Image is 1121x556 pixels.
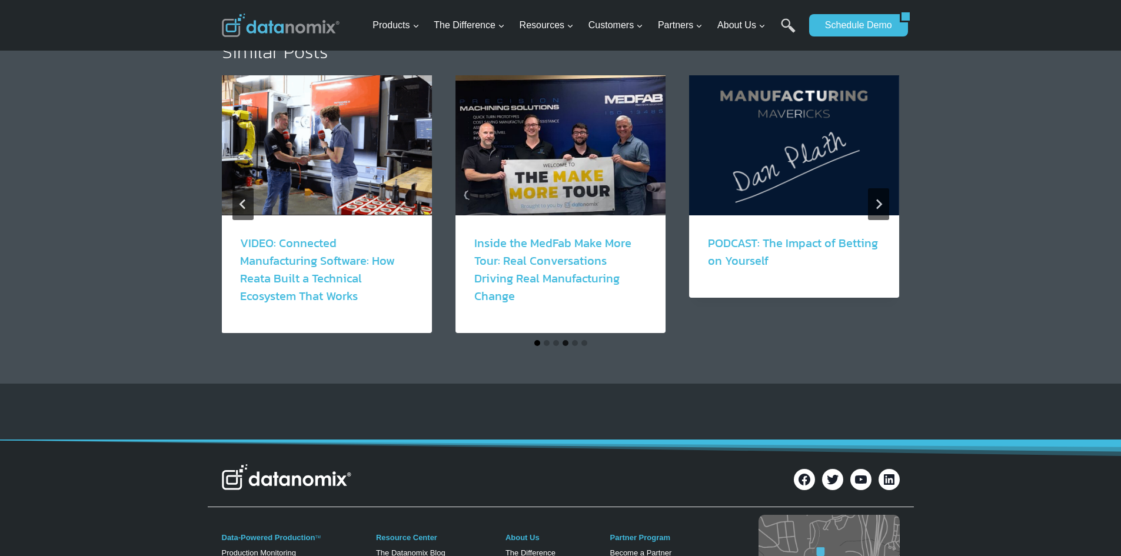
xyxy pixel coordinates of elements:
[368,6,803,45] nav: Primary Navigation
[588,18,643,33] span: Customers
[809,14,900,36] a: Schedule Demo
[553,340,559,346] button: Go to slide 3
[222,75,432,215] img: Reata’s Connected Manufacturing Software Ecosystem
[474,234,631,305] a: Inside the MedFab Make More Tour: Real Conversations Driving Real Manufacturing Change
[534,340,540,346] button: Go to slide 1
[372,18,419,33] span: Products
[222,42,900,61] h2: Similar Posts
[572,340,578,346] button: Go to slide 5
[544,340,550,346] button: Go to slide 2
[455,75,666,215] img: Make More Tour at Medfab - See how AI in Manufacturing is taking the spotlight
[658,18,703,33] span: Partners
[689,75,899,215] img: Dan Plath on Manufacturing Mavericks
[563,340,568,346] button: Go to slide 4
[581,340,587,346] button: Go to slide 6
[689,75,899,333] div: 6 of 6
[520,18,574,33] span: Resources
[222,338,900,348] ul: Select a slide to show
[717,18,766,33] span: About Us
[222,75,432,333] div: 4 of 6
[781,18,796,45] a: Search
[241,234,395,305] a: VIDEO: Connected Manufacturing Software: How Reata Built a Technical Ecosystem That Works
[222,14,340,37] img: Datanomix
[434,18,505,33] span: The Difference
[868,188,889,220] button: Next
[232,188,254,220] button: Previous
[455,75,666,333] div: 5 of 6
[708,234,878,269] a: PODCAST: The Impact of Betting on Yourself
